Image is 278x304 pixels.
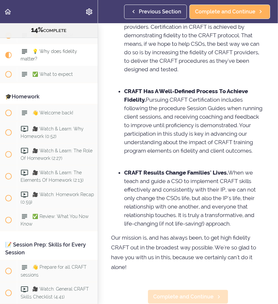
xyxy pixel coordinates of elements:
[21,49,77,62] span: 💡 Why does fidelity matter?
[124,88,248,103] strong: CRAFT Has A Well-Defined Process To Achieve Fidelity.
[21,170,84,183] span: 🎥 Watch & Learn: The Elements Of Homework (2:13)
[8,26,90,34] div: COMPLETE
[32,72,73,77] span: ✅ What to expect
[21,265,87,278] span: 👋 Prepare for all CRAFT sessions
[85,8,93,16] svg: Settings Menu
[153,293,214,301] span: Complete and Continue
[124,168,265,228] li: When we teach and guide a CSO to implement CRAFT skills effectively and consistently with their I...
[195,8,255,16] span: Complete and Continue
[124,5,187,19] a: Previous Section
[21,287,89,299] span: 🎥 Watch: General CRAFT Skills Checklist (4:41)
[189,5,270,19] a: Complete and Continue
[21,214,89,227] span: ✅ Review: What You Now Know
[21,148,92,161] span: 🎥 Watch & Learn: The Role Of Homework (2:27)
[148,290,228,304] a: Complete and Continue
[111,233,265,272] p: Our mission is, and has always been, to get high fidelity CRAFT out in the broadest way possible....
[139,8,181,16] span: Previous Section
[31,26,43,34] span: 14%
[32,33,73,38] span: 👋 Welcome back!
[21,192,94,205] span: 🎥 Watch: Homework Recap (0:59)
[32,110,73,116] span: 👋 Welcome back!
[124,169,228,176] strong: CRAFT Results Change Families' Lives.
[21,127,84,139] span: 🎥 Watch & Learn: Why Homework (0:52)
[124,87,265,163] li: Pursuing CRAFT Certification includes following the procedure Session Guides when running client ...
[4,8,12,16] svg: Back to course curriculum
